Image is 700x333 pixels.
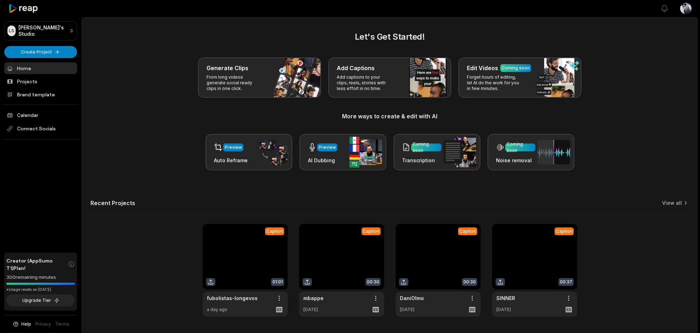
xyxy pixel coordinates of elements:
[35,321,51,327] a: Privacy
[55,321,69,327] a: Terms
[467,74,522,91] p: Forget hours of editing, let AI do the work for you in few minutes.
[90,30,689,43] h2: Let's Get Started!
[303,294,324,302] a: mbappe
[4,122,77,135] span: Connect Socials
[206,64,248,72] h3: Generate Clips
[4,89,77,100] a: Brand template
[400,294,424,302] a: DaniOlmo
[6,257,68,272] span: Creator (AppSumo T1) Plan!
[21,321,31,327] span: Help
[6,274,75,281] div: 300 remaining minutes
[225,144,242,151] div: Preview
[337,64,375,72] h3: Add Captions
[4,109,77,121] a: Calendar
[502,65,530,71] div: Coming soon
[496,157,535,164] h3: Noise removal
[4,75,77,87] a: Projects
[255,139,288,166] img: auto_reframe.png
[4,46,77,58] button: Create Project
[402,157,441,164] h3: Transcription
[90,199,135,207] h2: Recent Projects
[6,294,75,306] button: Upgrade Tier
[349,137,382,168] img: ai_dubbing.png
[206,74,261,91] p: From long videos generate social ready clips in one click.
[207,294,258,302] a: fubolistas-longevos
[90,112,689,120] h3: More ways to create & edit with AI
[214,157,248,164] h3: Auto Reframe
[443,137,476,167] img: transcription.png
[507,141,534,154] div: Coming soon
[413,141,440,154] div: Coming soon
[496,294,515,302] a: SINNER
[4,62,77,74] a: Home
[538,140,570,164] img: noise_removal.png
[7,26,16,36] div: LS
[18,24,67,37] p: [PERSON_NAME]'s Studio
[6,287,75,292] div: *Usage resets on [DATE]
[319,144,336,151] div: Preview
[337,74,392,91] p: Add captions to your clips, reels, stories with less effort in no time.
[308,157,337,164] h3: AI Dubbing
[12,321,31,327] button: Help
[467,64,498,72] h3: Edit Videos
[662,199,682,207] a: View all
